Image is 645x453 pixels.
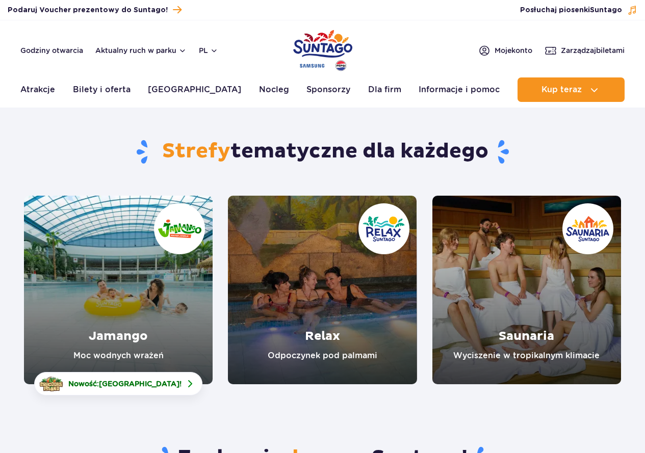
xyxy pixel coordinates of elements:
[478,44,532,57] a: Mojekonto
[228,196,417,384] a: Relax
[518,77,625,102] button: Kup teraz
[199,45,218,56] button: pl
[259,77,289,102] a: Nocleg
[520,5,637,15] button: Posłuchaj piosenkiSuntago
[293,25,352,72] a: Park of Poland
[95,46,187,55] button: Aktualny ruch w parku
[432,196,621,384] a: Saunaria
[20,45,83,56] a: Godziny otwarcia
[368,77,401,102] a: Dla firm
[541,85,582,94] span: Kup teraz
[34,372,202,395] a: Nowość:[GEOGRAPHIC_DATA]!
[306,77,350,102] a: Sponsorzy
[20,77,55,102] a: Atrakcje
[8,3,182,17] a: Podaruj Voucher prezentowy do Suntago!
[68,379,182,389] span: Nowość: !
[73,77,131,102] a: Bilety i oferta
[162,139,230,164] span: Strefy
[8,5,168,15] span: Podaruj Voucher prezentowy do Suntago!
[24,196,213,384] a: Jamango
[24,139,621,165] h1: tematyczne dla każdego
[590,7,622,14] span: Suntago
[495,45,532,56] span: Moje konto
[148,77,241,102] a: [GEOGRAPHIC_DATA]
[561,45,625,56] span: Zarządzaj biletami
[520,5,622,15] span: Posłuchaj piosenki
[545,44,625,57] a: Zarządzajbiletami
[99,380,179,388] span: [GEOGRAPHIC_DATA]
[419,77,500,102] a: Informacje i pomoc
